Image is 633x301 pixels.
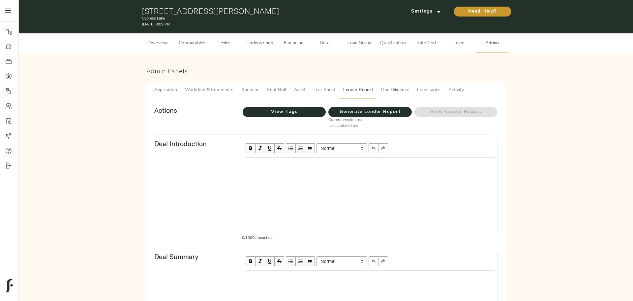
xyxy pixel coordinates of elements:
[328,117,411,123] p: Current Version: n/a
[267,86,286,94] span: Rent Roll
[381,86,409,94] span: Due Diligence
[246,256,256,266] button: Bold
[316,143,367,153] span: Normal
[305,143,315,153] button: Blockquote
[296,143,305,153] button: OL
[369,143,378,153] button: Undo
[154,106,177,114] strong: Actions
[243,108,326,116] span: View Tags
[265,256,275,266] button: Underline
[378,256,388,266] button: Redo
[243,271,497,285] div: Edit text
[142,6,387,16] h1: [STREET_ADDRESS][PERSON_NAME]
[154,252,198,261] strong: Deal Summary
[328,108,411,116] span: Generate Lender Report
[314,86,335,94] span: Tear Sheet
[378,143,388,153] button: Redo
[265,143,275,153] button: Underline
[6,279,13,292] img: logo
[328,107,411,117] button: Generate Lender Report
[454,7,511,17] button: Need Help?
[480,39,505,48] span: Admin
[294,86,306,94] span: Asset
[275,256,284,266] button: Strikethrough
[369,256,378,266] button: Undo
[241,86,259,94] span: Sponsor
[380,39,406,48] span: Qualification
[314,39,339,48] span: Details
[343,86,373,94] span: Lender Report
[185,86,233,94] span: Workflow & Comments
[243,158,497,172] div: Edit text
[460,8,505,16] span: Need Help?
[414,39,439,48] span: Rate Grid
[296,256,305,266] button: OL
[146,67,505,75] h3: Admin Panels
[275,143,284,153] button: Strikethrough
[256,143,265,153] button: Italic
[305,256,315,266] button: Blockquote
[142,16,387,21] p: Cypress Lake
[242,235,497,241] p: 0 / 1000 characters
[179,39,205,48] span: Comparables
[408,8,444,16] span: Settings
[281,39,306,48] span: Financing
[142,21,387,27] p: [DATE] 8:09 PM
[256,256,265,266] button: Italic
[417,86,440,94] span: Loan Tapes
[347,39,372,48] span: Loan Sizing
[213,39,238,48] span: Files
[316,256,367,266] span: Normal
[154,139,207,148] strong: Deal Introduction
[316,143,367,153] select: Block type
[286,143,296,153] button: UL
[146,39,171,48] span: Overview
[328,123,411,129] p: Last Updated: n/a
[246,143,256,153] button: Bold
[286,256,296,266] button: UL
[243,107,326,117] button: View Tags
[447,39,472,48] span: Team
[154,86,177,94] span: Application
[246,39,273,48] span: Underwriting
[448,86,464,94] span: Activity
[401,7,451,17] button: Settings
[316,256,367,266] select: Block type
